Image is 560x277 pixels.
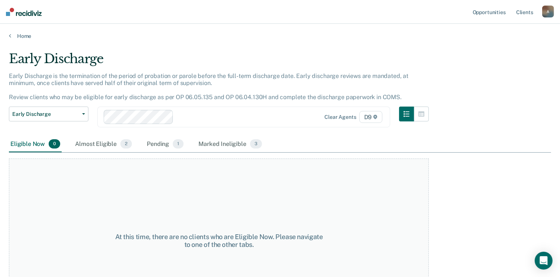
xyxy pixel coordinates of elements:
span: 2 [120,139,132,149]
img: Recidiviz [6,8,42,16]
a: Home [9,33,551,39]
div: Clear agents [324,114,356,120]
div: Open Intercom Messenger [535,252,553,270]
button: A [542,6,554,17]
span: 3 [250,139,262,149]
div: Pending1 [145,136,185,153]
span: 0 [49,139,60,149]
div: At this time, there are no clients who are Eligible Now. Please navigate to one of the other tabs. [114,233,324,249]
span: Early Discharge [12,111,79,117]
p: Early Discharge is the termination of the period of probation or parole before the full-term disc... [9,72,408,101]
div: Early Discharge [9,51,429,72]
span: D9 [359,111,383,123]
div: Marked Ineligible3 [197,136,263,153]
div: Eligible Now0 [9,136,62,153]
div: Almost Eligible2 [74,136,133,153]
button: Early Discharge [9,107,88,121]
span: 1 [173,139,184,149]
